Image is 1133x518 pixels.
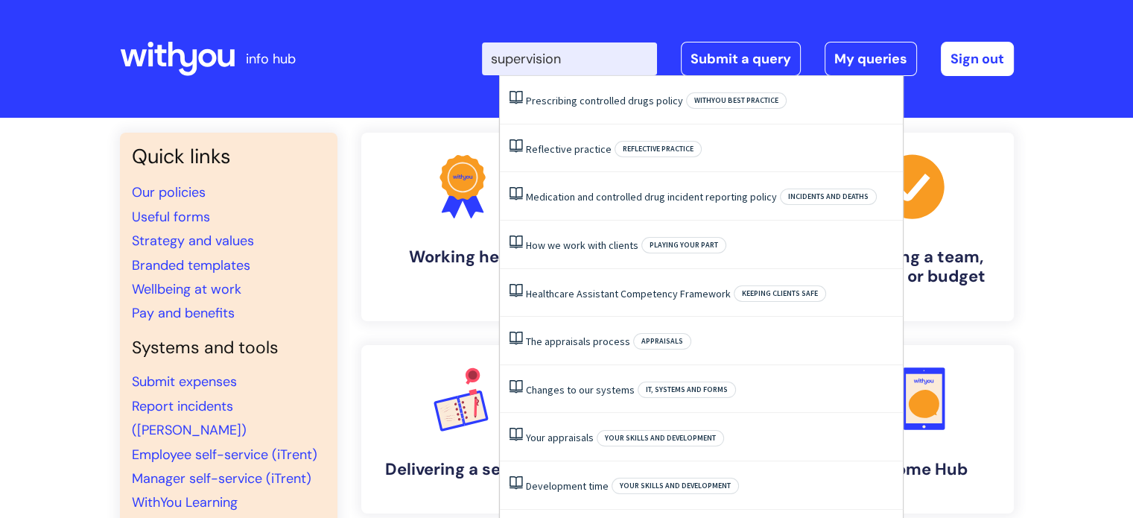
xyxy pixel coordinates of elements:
span: Reflective practice [615,141,702,157]
a: Submit a query [681,42,801,76]
a: Branded templates [132,256,250,274]
h3: Quick links [132,145,326,168]
h4: Welcome Hub [823,460,1002,479]
h4: Working here [373,247,552,267]
a: Managing a team, building or budget [811,133,1014,321]
p: info hub [246,47,296,71]
span: WithYou best practice [686,92,787,109]
a: Our policies [132,183,206,201]
a: WithYou Learning [132,493,238,511]
h4: Delivering a service [373,460,552,479]
span: Your skills and development [597,430,724,446]
h4: Managing a team, building or budget [823,247,1002,287]
span: Playing your part [641,237,726,253]
a: Submit expenses [132,373,237,391]
a: Medication and controlled drug incident reporting policy [526,190,777,203]
h4: Systems and tools [132,338,326,359]
a: Changes to our systems [526,383,635,397]
a: Prescribing controlled drugs policy [526,94,683,107]
span: Incidents and deaths [780,189,877,205]
a: The appraisals process [526,335,630,348]
a: Strategy and values [132,232,254,250]
span: Keeping clients safe [734,285,826,302]
a: Reflective practice [526,142,612,156]
span: Your skills and development [612,478,739,494]
span: Appraisals [633,333,691,350]
a: Employee self-service (iTrent) [132,446,317,464]
input: Search [482,42,657,75]
span: IT, systems and forms [638,382,736,398]
a: Welcome Hub [811,345,1014,514]
div: | - [482,42,1014,76]
a: Useful forms [132,208,210,226]
a: Your appraisals [526,431,594,444]
a: Wellbeing at work [132,280,241,298]
a: Delivering a service [361,345,564,514]
a: Development time [526,479,609,493]
a: Manager self-service (iTrent) [132,470,311,487]
a: Healthcare Assistant Competency Framework [526,287,731,300]
a: Pay and benefits [132,304,235,322]
a: Report incidents ([PERSON_NAME]) [132,397,247,439]
a: Sign out [941,42,1014,76]
a: Working here [361,133,564,321]
a: My queries [825,42,917,76]
a: How we work with clients [526,239,638,252]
